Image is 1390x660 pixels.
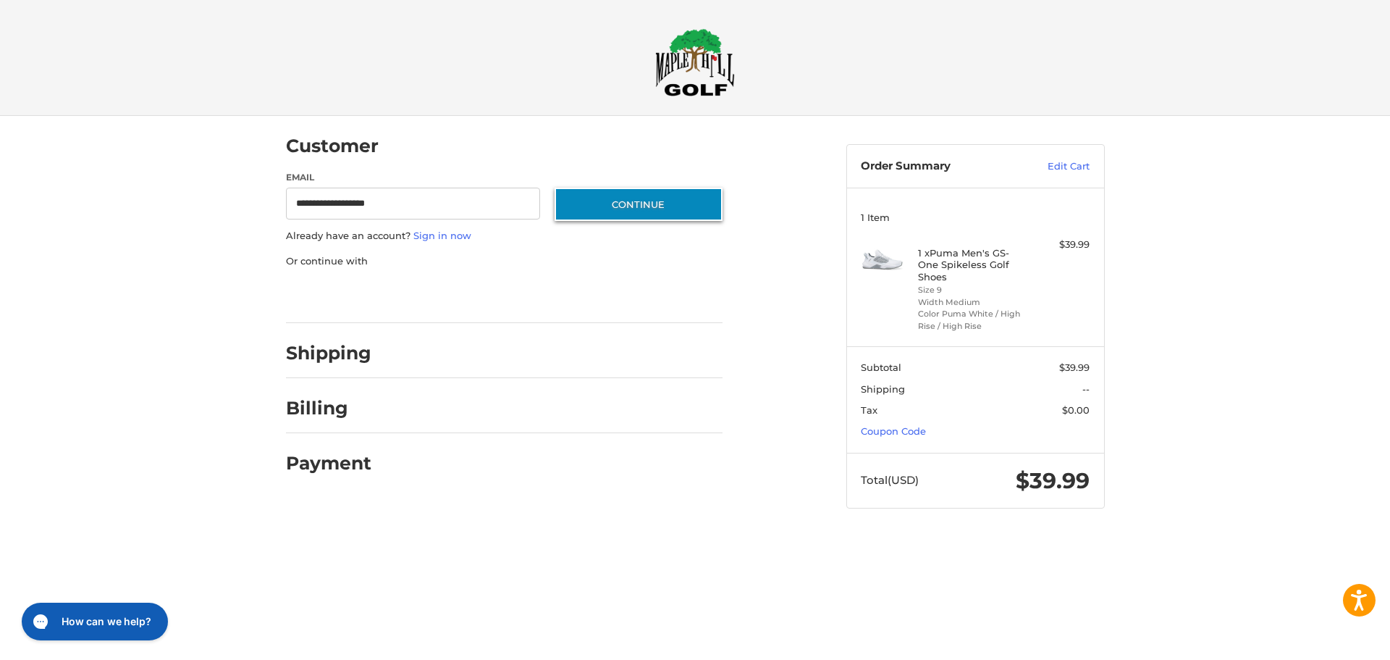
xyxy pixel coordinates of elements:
h2: Customer [286,135,379,157]
li: Width Medium [918,296,1029,309]
div: $39.99 [1032,238,1090,252]
a: Sign in now [413,230,471,241]
iframe: PayPal-venmo [526,283,635,309]
h2: Billing [286,397,371,419]
span: Tax [861,404,877,416]
span: $0.00 [1062,404,1090,416]
h3: Order Summary [861,159,1016,174]
li: Color Puma White / High Rise / High Rise [918,308,1029,332]
iframe: Google Customer Reviews [1271,621,1390,660]
li: Size 9 [918,284,1029,296]
h2: Payment [286,452,371,475]
h3: 1 Item [861,212,1090,223]
span: Total (USD) [861,473,919,487]
button: Continue [555,188,723,221]
iframe: PayPal-paylater [404,283,513,309]
iframe: Gorgias live chat messenger [14,598,172,646]
h2: Shipping [286,342,371,364]
label: Email [286,171,541,184]
p: Already have an account? [286,229,723,243]
img: Maple Hill Golf [655,28,735,96]
span: -- [1082,383,1090,395]
span: Shipping [861,383,905,395]
span: $39.99 [1059,362,1090,373]
a: Coupon Code [861,425,926,437]
span: Subtotal [861,362,901,373]
p: Or continue with [286,254,723,269]
iframe: PayPal-paypal [281,283,389,309]
span: $39.99 [1016,467,1090,494]
h4: 1 x Puma Men's GS-One Spikeless Golf Shoes [918,247,1029,283]
a: Edit Cart [1016,159,1090,174]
